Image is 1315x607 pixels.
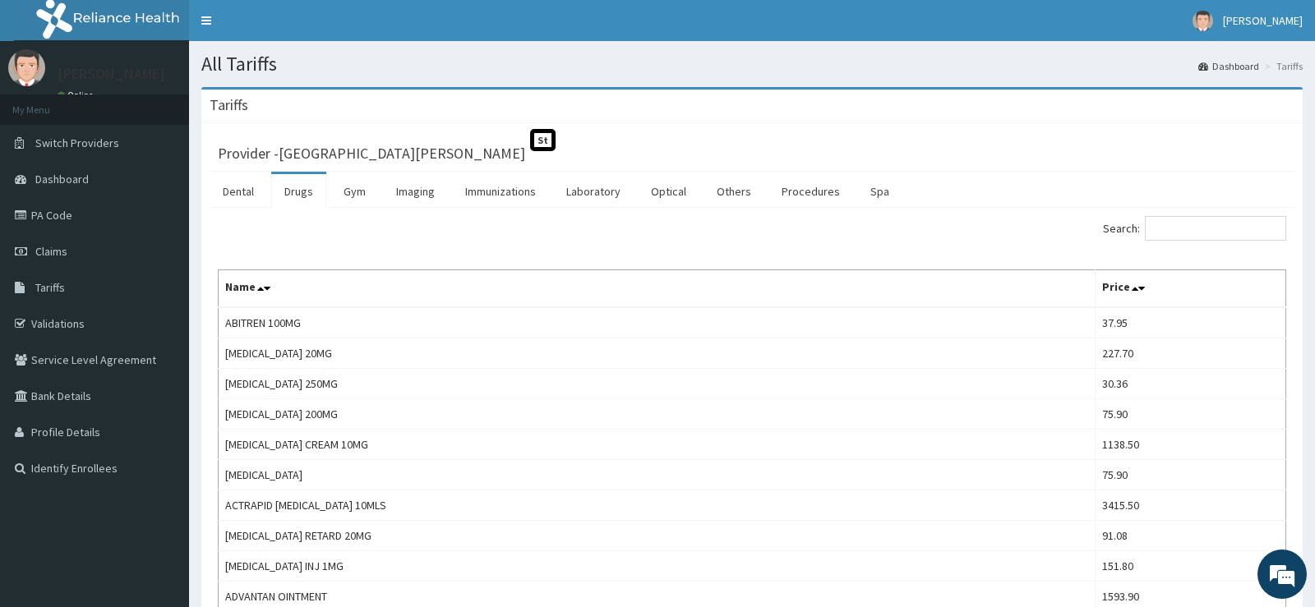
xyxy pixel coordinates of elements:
span: Dashboard [35,172,89,186]
td: [MEDICAL_DATA] [219,460,1096,490]
h3: Provider - [GEOGRAPHIC_DATA][PERSON_NAME] [218,146,525,161]
h3: Tariffs [210,98,248,113]
a: Optical [638,174,699,209]
td: 30.36 [1096,369,1286,399]
td: 227.70 [1096,338,1286,369]
td: 151.80 [1096,551,1286,582]
td: 91.08 [1096,521,1286,551]
input: Search: [1145,216,1286,241]
span: Claims [35,244,67,259]
td: [MEDICAL_DATA] 250MG [219,369,1096,399]
p: [PERSON_NAME] [58,67,165,81]
li: Tariffs [1261,59,1303,73]
a: Spa [857,174,902,209]
span: [PERSON_NAME] [1223,13,1303,28]
th: Price [1096,270,1286,308]
a: Others [704,174,764,209]
td: [MEDICAL_DATA] RETARD 20MG [219,521,1096,551]
img: d_794563401_company_1708531726252_794563401 [30,82,67,123]
a: Procedures [768,174,853,209]
h1: All Tariffs [201,53,1303,75]
span: St [530,129,556,151]
a: Imaging [383,174,448,209]
a: Online [58,90,97,101]
td: [MEDICAL_DATA] 200MG [219,399,1096,430]
a: Gym [330,174,379,209]
th: Name [219,270,1096,308]
span: Switch Providers [35,136,119,150]
td: 75.90 [1096,399,1286,430]
td: ACTRAPID [MEDICAL_DATA] 10MLS [219,490,1096,521]
div: Chat with us now [85,92,276,113]
a: Immunizations [452,174,549,209]
img: User Image [1193,11,1213,31]
div: Minimize live chat window [270,8,309,48]
img: User Image [8,49,45,86]
a: Drugs [271,174,326,209]
a: Dental [210,174,267,209]
td: ABITREN 100MG [219,307,1096,338]
a: Dashboard [1198,59,1259,73]
td: 3415.50 [1096,490,1286,521]
td: 1138.50 [1096,430,1286,460]
label: Search: [1103,216,1286,241]
td: [MEDICAL_DATA] INJ 1MG [219,551,1096,582]
span: We're online! [95,192,227,358]
a: Laboratory [553,174,634,209]
td: 75.90 [1096,460,1286,490]
textarea: Type your message and hit 'Enter' [8,420,313,477]
td: [MEDICAL_DATA] CREAM 10MG [219,430,1096,460]
td: 37.95 [1096,307,1286,338]
td: [MEDICAL_DATA] 20MG [219,338,1096,369]
span: Tariffs [35,280,65,295]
